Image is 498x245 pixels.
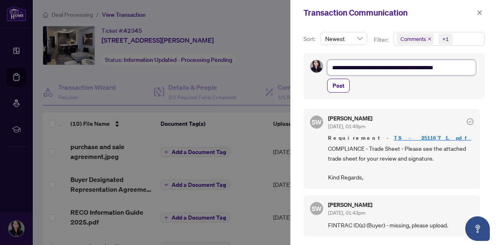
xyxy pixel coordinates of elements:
[328,116,372,121] h5: [PERSON_NAME]
[328,123,365,129] span: [DATE], 01:49pm
[328,202,372,208] h5: [PERSON_NAME]
[325,32,362,45] span: Newest
[401,35,426,43] span: Comments
[310,60,323,73] img: Profile Icon
[303,34,317,43] p: Sort:
[303,7,474,19] div: Transaction Communication
[467,118,473,125] span: check-circle
[465,216,490,241] button: Open asap
[328,210,365,216] span: [DATE], 01:43pm
[394,134,471,141] a: TS - 2511671.pdf
[374,35,389,44] p: Filter:
[397,33,434,45] span: Comments
[428,37,432,41] span: close
[442,35,449,43] div: +1
[328,144,473,182] span: COMPLIANCE - Trade Sheet - Please see the attached trade sheet for your review and signature. Kin...
[327,79,350,93] button: Post
[312,203,322,213] span: SW
[312,117,322,127] span: SW
[328,134,473,142] span: Requirement -
[333,79,344,92] span: Post
[477,10,482,16] span: close
[328,220,473,230] span: FINTRAC ID(s) (Buyer) - missing, please upload.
